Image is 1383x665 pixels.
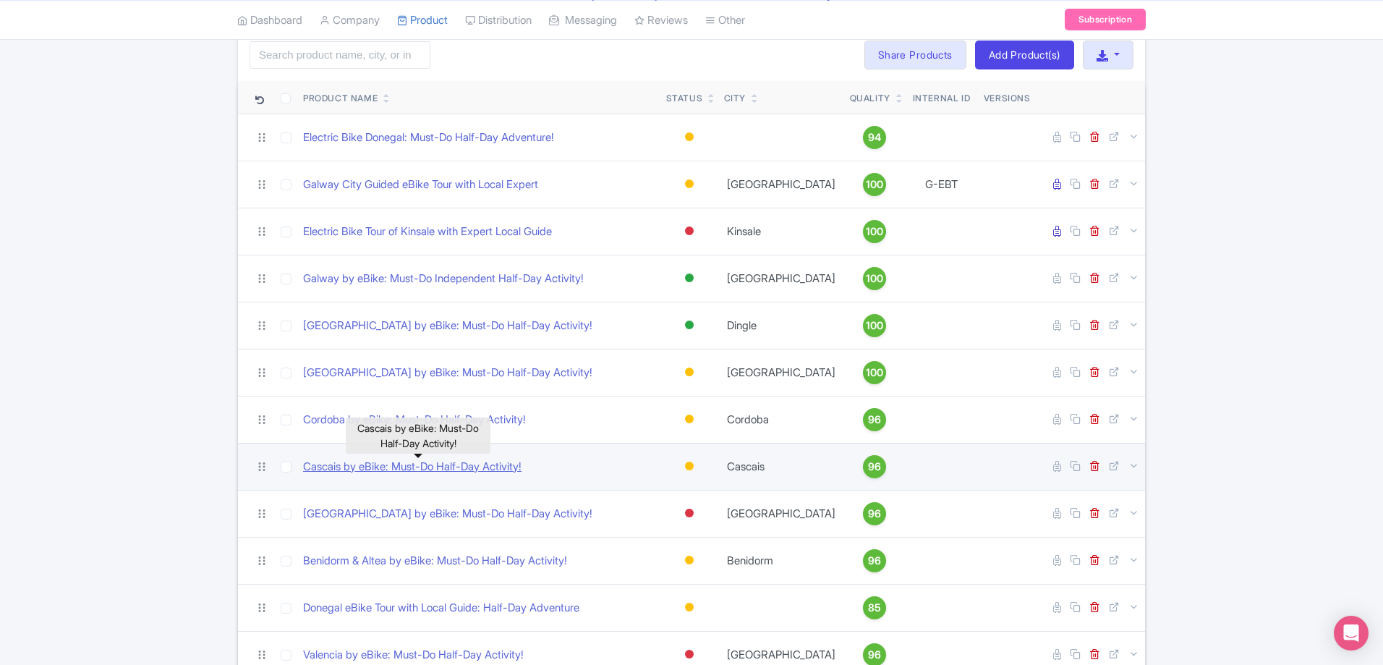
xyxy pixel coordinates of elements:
a: 100 [850,314,899,337]
a: 96 [850,502,899,525]
span: 94 [868,130,881,145]
span: 100 [866,271,883,287]
span: 96 [868,506,881,522]
div: Inactive [682,221,697,242]
div: Active [682,268,697,289]
a: 96 [850,549,899,572]
div: Building [682,597,697,618]
a: Subscription [1065,9,1146,30]
a: 100 [850,361,899,384]
a: 94 [850,126,899,149]
span: 100 [866,224,883,240]
a: Share Products [864,41,966,69]
div: Building [682,409,697,430]
a: [GEOGRAPHIC_DATA] by eBike: Must-Do Half-Day Activity! [303,506,592,522]
div: Cascais by eBike: Must-Do Half-Day Activity! [346,418,490,454]
td: [GEOGRAPHIC_DATA] [718,490,844,537]
a: 100 [850,220,899,243]
span: 96 [868,412,881,428]
div: Building [682,456,697,477]
div: Building [682,550,697,571]
div: Quality [850,92,890,105]
div: Open Intercom Messenger [1334,616,1369,651]
div: Product Name [303,92,378,105]
span: 100 [866,177,883,192]
td: Cascais [718,443,844,490]
a: 100 [850,267,899,290]
a: Galway by eBike: Must-Do Independent Half-Day Activity! [303,271,584,287]
span: 96 [868,553,881,569]
a: 85 [850,596,899,619]
a: Add Product(s) [975,41,1074,69]
th: Internal ID [905,81,978,114]
a: Valencia by eBike: Must-Do Half-Day Activity! [303,647,524,664]
td: G-EBT [905,161,978,208]
div: Building [682,174,697,195]
a: 96 [850,408,899,431]
div: Active [682,315,697,336]
th: Versions [978,81,1037,114]
td: Dingle [718,302,844,349]
td: [GEOGRAPHIC_DATA] [718,161,844,208]
a: 96 [850,455,899,478]
a: Benidorm & Altea by eBike: Must-Do Half-Day Activity! [303,553,567,569]
td: [GEOGRAPHIC_DATA] [718,349,844,396]
a: [GEOGRAPHIC_DATA] by eBike: Must-Do Half-Day Activity! [303,365,592,381]
div: Status [666,92,703,105]
a: Cascais by eBike: Must-Do Half-Day Activity! [303,459,522,475]
a: Galway City Guided eBike Tour with Local Expert [303,177,538,193]
td: [GEOGRAPHIC_DATA] [718,255,844,302]
td: Cordoba [718,396,844,443]
span: 85 [868,600,881,616]
td: Benidorm [718,537,844,584]
span: 96 [868,647,881,663]
div: City [724,92,746,105]
span: 100 [866,365,883,381]
div: Inactive [682,644,697,665]
span: 96 [868,459,881,475]
input: Search product name, city, or interal id [250,41,430,69]
a: 100 [850,173,899,196]
div: Building [682,362,697,383]
a: Electric Bike Donegal: Must-Do Half-Day Adventure! [303,130,554,146]
a: [GEOGRAPHIC_DATA] by eBike: Must-Do Half-Day Activity! [303,318,592,334]
div: Building [682,127,697,148]
a: Electric Bike Tour of Kinsale with Expert Local Guide [303,224,552,240]
td: Kinsale [718,208,844,255]
div: Inactive [682,503,697,524]
span: 100 [866,318,883,334]
a: Donegal eBike Tour with Local Guide: Half-Day Adventure [303,600,579,617]
a: Cordoba by eBike: Must-Do Half-Day Activity! [303,412,526,428]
